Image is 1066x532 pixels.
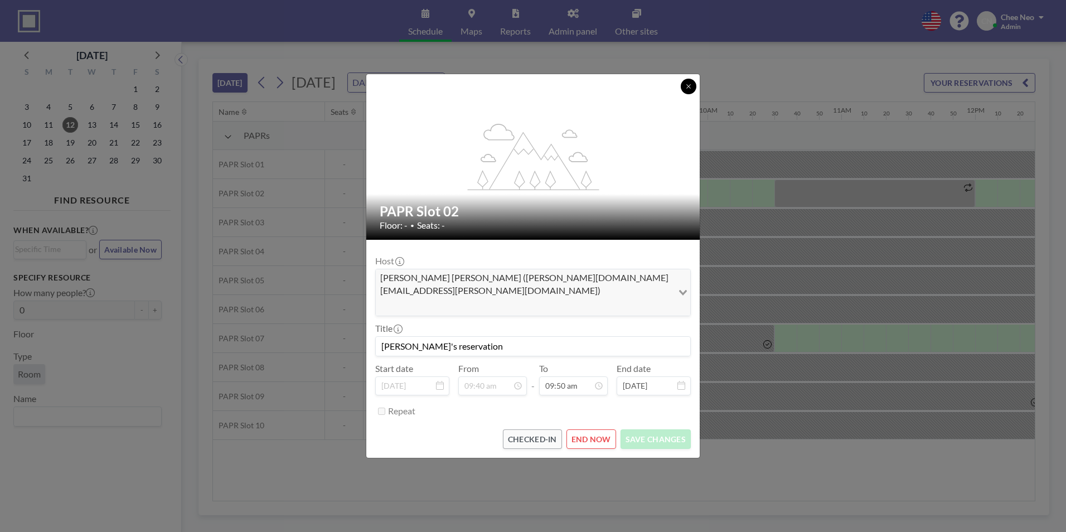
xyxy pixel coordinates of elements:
label: To [539,363,548,374]
label: Title [375,323,401,334]
input: Search for option [377,299,672,313]
h2: PAPR Slot 02 [380,203,687,220]
div: Search for option [376,269,690,316]
span: • [410,221,414,230]
label: Start date [375,363,413,374]
span: Seats: - [417,220,445,231]
span: Floor: - [380,220,408,231]
button: CHECKED-IN [503,429,562,449]
g: flex-grow: 1.2; [468,123,599,190]
input: (No title) [376,337,690,356]
label: From [458,363,479,374]
label: Repeat [388,405,415,417]
span: - [531,367,535,391]
label: Host [375,255,403,267]
label: End date [617,363,651,374]
button: END NOW [566,429,616,449]
button: SAVE CHANGES [621,429,691,449]
span: [PERSON_NAME] [PERSON_NAME] ([PERSON_NAME][DOMAIN_NAME][EMAIL_ADDRESS][PERSON_NAME][DOMAIN_NAME]) [378,272,671,297]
